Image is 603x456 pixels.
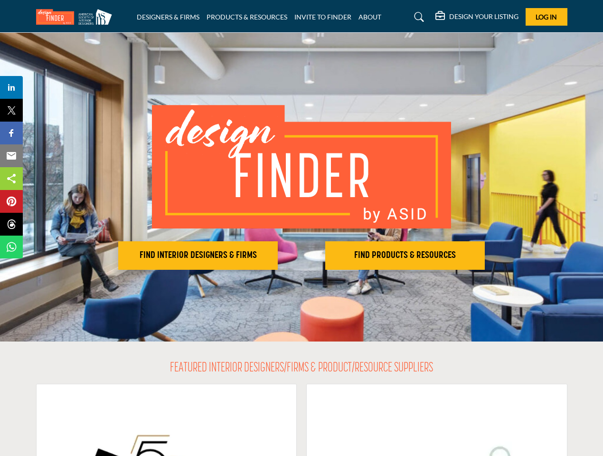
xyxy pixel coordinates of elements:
a: INVITE TO FINDER [294,13,351,21]
img: Site Logo [36,9,117,25]
a: Search [405,9,430,25]
h2: FEATURED INTERIOR DESIGNERS/FIRMS & PRODUCT/RESOURCE SUPPLIERS [170,361,433,377]
div: DESIGN YOUR LISTING [435,11,518,23]
button: FIND PRODUCTS & RESOURCES [325,241,485,270]
a: ABOUT [358,13,381,21]
button: Log In [526,8,567,26]
h2: FIND PRODUCTS & RESOURCES [328,250,482,261]
h5: DESIGN YOUR LISTING [449,12,518,21]
button: FIND INTERIOR DESIGNERS & FIRMS [118,241,278,270]
a: DESIGNERS & FIRMS [137,13,199,21]
h2: FIND INTERIOR DESIGNERS & FIRMS [121,250,275,261]
span: Log In [536,13,557,21]
img: image [152,105,451,228]
a: PRODUCTS & RESOURCES [207,13,287,21]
